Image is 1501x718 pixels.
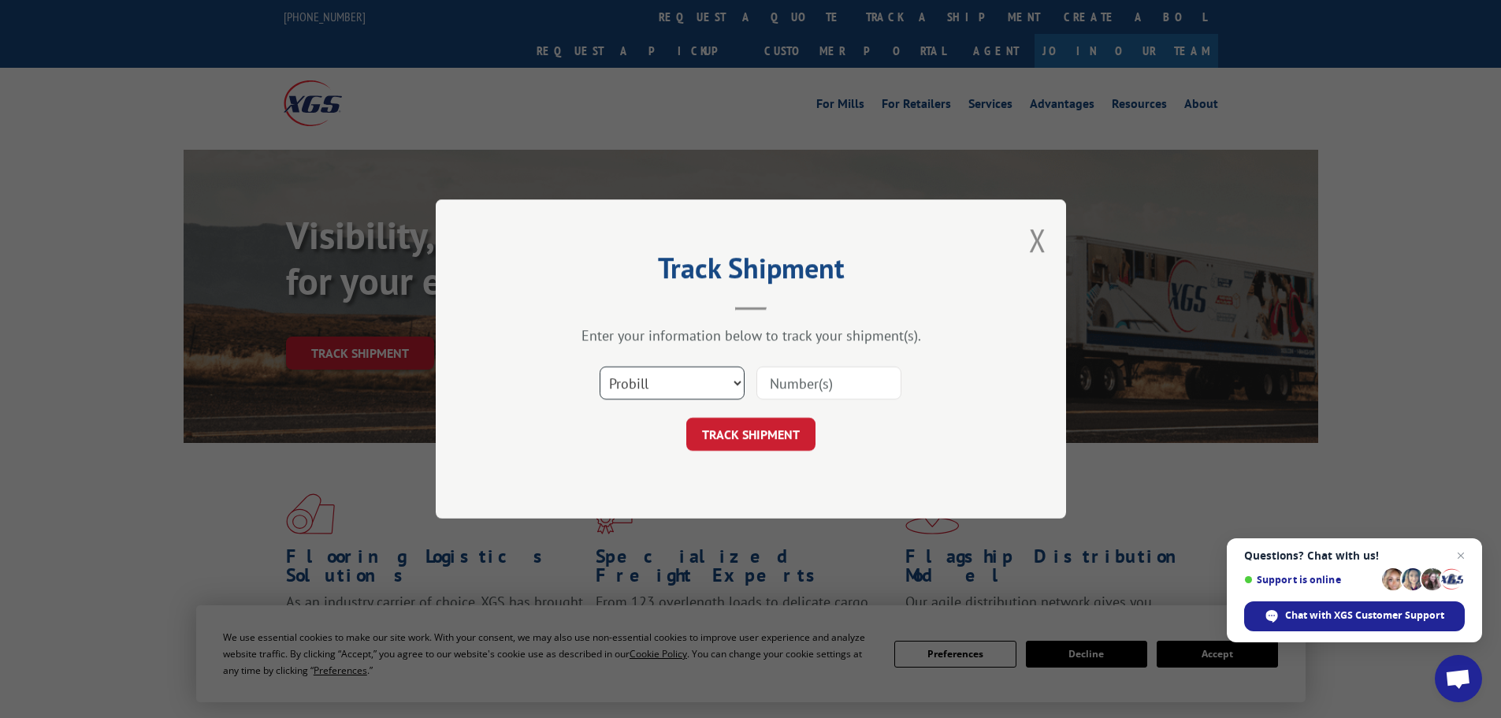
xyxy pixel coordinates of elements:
[1244,574,1377,586] span: Support is online
[1244,601,1465,631] span: Chat with XGS Customer Support
[686,418,816,451] button: TRACK SHIPMENT
[756,366,901,400] input: Number(s)
[1285,608,1444,623] span: Chat with XGS Customer Support
[1435,655,1482,702] a: Open chat
[1029,219,1046,261] button: Close modal
[515,326,987,344] div: Enter your information below to track your shipment(s).
[1244,549,1465,562] span: Questions? Chat with us!
[515,257,987,287] h2: Track Shipment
